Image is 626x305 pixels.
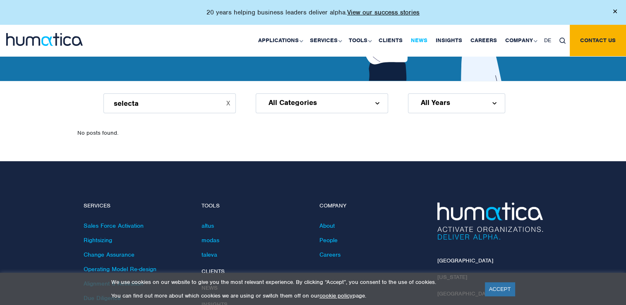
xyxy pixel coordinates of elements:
[570,25,626,56] a: Contact us
[111,279,475,286] p: We use cookies on our website to give you the most relevant experience. By clicking “Accept”, you...
[269,99,317,106] span: All Categories
[437,257,493,264] a: [GEOGRAPHIC_DATA]
[84,222,144,229] a: Sales Force Activation
[306,25,345,56] a: Services
[559,38,566,44] img: search_icon
[347,8,420,17] a: View our success stories
[421,99,450,106] span: All Years
[466,25,501,56] a: Careers
[485,282,515,296] a: ACCEPT
[345,25,374,56] a: Tools
[501,25,540,56] a: Company
[201,222,214,229] a: altus
[201,236,219,244] a: modas
[103,93,236,113] input: Search...
[407,25,432,56] a: News
[201,251,217,258] a: taleva
[319,236,338,244] a: People
[84,265,156,273] a: Operating Model Re-design
[84,236,112,244] a: Rightsizing
[319,292,353,299] a: cookie policy
[226,100,230,107] button: X
[77,129,118,136] p: No posts found.
[319,222,335,229] a: About
[201,268,225,275] a: Clients
[540,25,555,56] a: DE
[254,25,306,56] a: Applications
[111,292,475,299] p: You can find out more about which cookies we are using or switch them off on our page.
[432,25,466,56] a: Insights
[6,33,83,46] img: logo
[84,251,134,258] a: Change Assurance
[492,102,496,105] img: d_arroww
[319,203,425,210] h4: Company
[201,203,307,210] h4: Tools
[206,8,420,17] p: 20 years helping business leaders deliver alpha.
[374,25,407,56] a: Clients
[84,203,189,210] h4: Services
[437,203,543,240] img: Humatica
[319,251,341,258] a: Careers
[544,37,551,44] span: DE
[375,102,379,105] img: d_arroww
